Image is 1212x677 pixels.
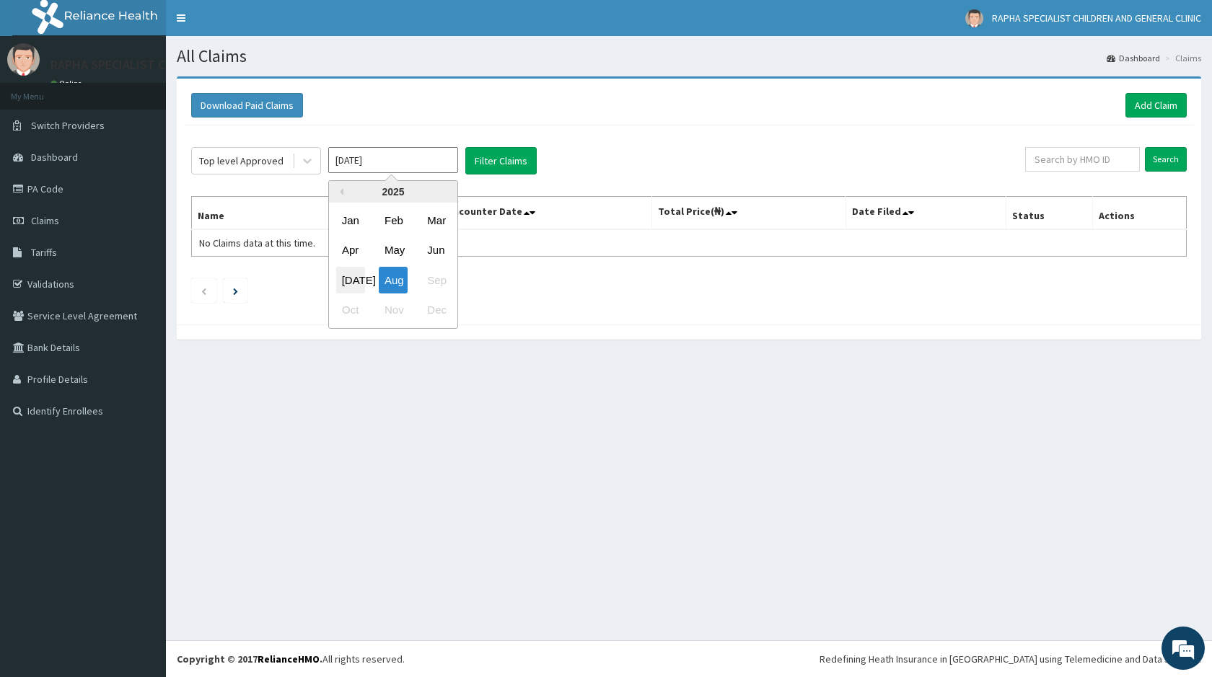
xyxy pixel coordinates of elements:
a: Online [50,79,85,89]
div: Choose February 2025 [379,207,408,234]
div: Top level Approved [199,154,284,168]
input: Select Month and Year [328,147,458,173]
div: Choose May 2025 [379,237,408,264]
img: User Image [7,43,40,76]
input: Search by HMO ID [1025,147,1140,172]
div: month 2025-08 [329,205,457,325]
div: Redefining Heath Insurance in [GEOGRAPHIC_DATA] using Telemedicine and Data Science! [820,652,1201,666]
div: Choose April 2025 [336,237,365,264]
h1: All Claims [177,47,1201,66]
div: Choose March 2025 [421,207,450,234]
button: Previous Year [336,188,343,195]
div: Choose June 2025 [421,237,450,264]
button: Filter Claims [465,147,537,174]
th: Name [192,197,442,230]
th: Actions [1093,197,1187,230]
span: Claims [31,214,59,227]
a: RelianceHMO [258,652,320,665]
img: User Image [965,9,983,27]
span: RAPHA SPECIALIST CHILDREN AND GENERAL CLINIC [992,12,1201,25]
strong: Copyright © 2017 . [177,652,322,665]
th: Encounter Date [442,197,651,230]
li: Claims [1161,52,1201,64]
div: Choose July 2025 [336,267,365,293]
span: No Claims data at this time. [199,236,315,249]
p: RAPHA SPECIALIST CHILDREN AND GENERAL CLINIC [50,58,334,71]
th: Total Price(₦) [651,197,846,230]
th: Date Filed [846,197,1006,230]
div: 2025 [329,181,457,203]
a: Next page [233,284,238,297]
div: Choose January 2025 [336,207,365,234]
span: Dashboard [31,151,78,164]
div: Choose August 2025 [379,267,408,293]
footer: All rights reserved. [166,640,1212,677]
a: Previous page [201,284,207,297]
a: Add Claim [1125,93,1187,118]
th: Status [1006,197,1093,230]
a: Dashboard [1107,52,1160,64]
input: Search [1145,147,1187,172]
span: Switch Providers [31,119,105,132]
span: Tariffs [31,246,57,259]
button: Download Paid Claims [191,93,303,118]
